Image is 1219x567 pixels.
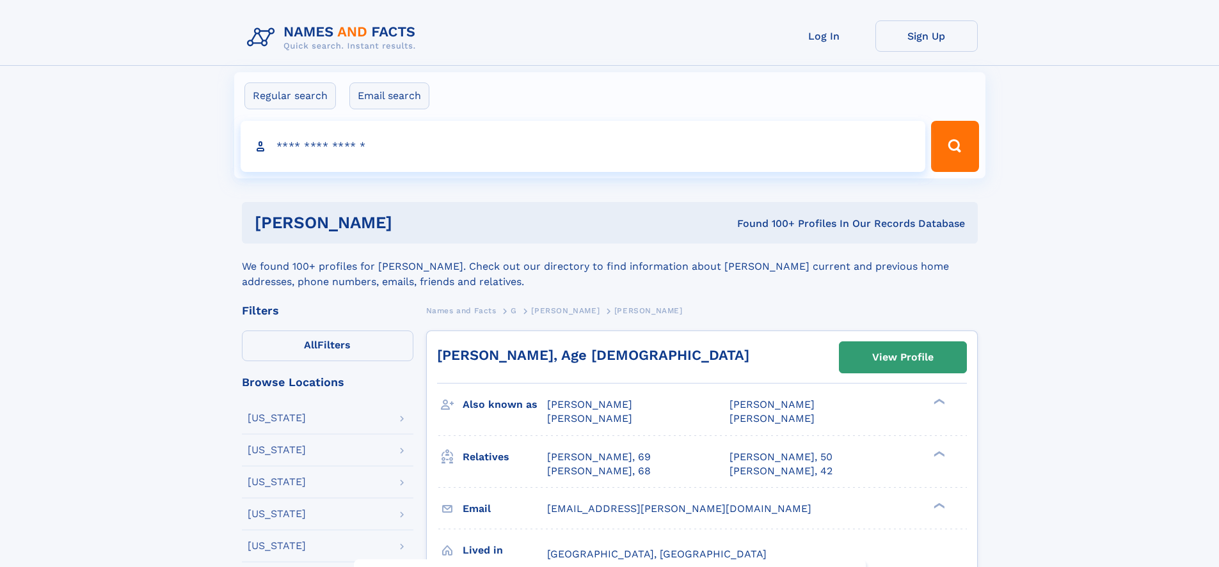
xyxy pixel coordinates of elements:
[511,302,517,318] a: G
[437,347,749,363] a: [PERSON_NAME], Age [DEMOGRAPHIC_DATA]
[547,548,767,560] span: [GEOGRAPHIC_DATA], [GEOGRAPHIC_DATA]
[930,501,946,509] div: ❯
[242,244,978,290] div: We found 100+ profiles for [PERSON_NAME]. Check out our directory to find information about [PERS...
[614,306,683,315] span: [PERSON_NAME]
[531,306,600,315] span: [PERSON_NAME]
[242,20,426,55] img: Logo Names and Facts
[840,342,966,373] a: View Profile
[931,121,978,172] button: Search Button
[564,217,965,231] div: Found 100+ Profiles In Our Records Database
[547,502,811,515] span: [EMAIL_ADDRESS][PERSON_NAME][DOMAIN_NAME]
[244,82,336,109] label: Regular search
[242,377,413,388] div: Browse Locations
[773,20,875,52] a: Log In
[547,412,632,424] span: [PERSON_NAME]
[248,413,306,423] div: [US_STATE]
[930,449,946,458] div: ❯
[242,330,413,361] label: Filters
[547,398,632,410] span: [PERSON_NAME]
[241,121,926,172] input: search input
[729,450,833,464] a: [PERSON_NAME], 50
[463,394,547,416] h3: Also known as
[463,446,547,468] h3: Relatives
[255,215,565,231] h1: [PERSON_NAME]
[547,450,651,464] a: [PERSON_NAME], 69
[463,540,547,561] h3: Lived in
[729,464,833,478] a: [PERSON_NAME], 42
[875,20,978,52] a: Sign Up
[248,541,306,551] div: [US_STATE]
[729,412,815,424] span: [PERSON_NAME]
[531,302,600,318] a: [PERSON_NAME]
[872,343,934,372] div: View Profile
[248,477,306,487] div: [US_STATE]
[426,302,497,318] a: Names and Facts
[304,339,317,351] span: All
[511,306,517,315] span: G
[463,498,547,520] h3: Email
[930,398,946,406] div: ❯
[248,445,306,455] div: [US_STATE]
[729,398,815,410] span: [PERSON_NAME]
[242,305,413,316] div: Filters
[547,464,651,478] a: [PERSON_NAME], 68
[349,82,429,109] label: Email search
[248,509,306,519] div: [US_STATE]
